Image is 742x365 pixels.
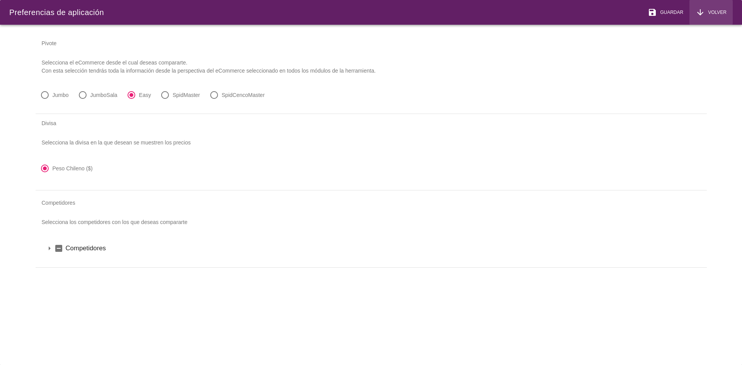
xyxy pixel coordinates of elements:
label: Peso Chileno ($) [53,165,93,172]
div: Divisa [36,114,707,132]
p: Selecciona el eCommerce desde el cual deseas compararte. Con esta selección tendrás toda la infor... [36,53,707,81]
div: Pivote [36,34,707,53]
label: SpidCencoMaster [222,91,265,99]
label: Easy [139,91,151,99]
p: Selecciona los competidores con los que deseas compararte [36,212,707,233]
div: Competidores [36,194,707,212]
div: Preferencias de aplicación [9,7,104,18]
label: JumboSala [90,91,117,99]
i: arrow_drop_down [45,244,54,253]
span: Volver [705,9,727,16]
i: indeterminate_check_box [54,244,63,253]
i: arrow_downward [696,8,705,17]
p: Selecciona la divisa en la que desean se muestren los precios [36,132,707,153]
label: Jumbo [53,91,69,99]
label: SpidMaster [173,91,200,99]
i: save [648,8,657,17]
label: Competidores [66,243,698,253]
span: Guardar [657,9,683,16]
